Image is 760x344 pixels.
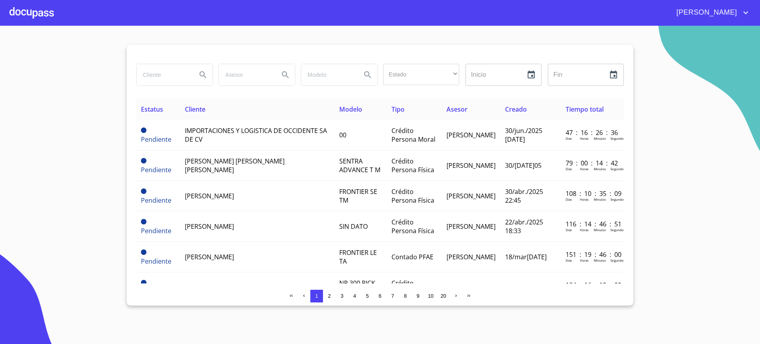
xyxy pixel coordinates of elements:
[566,228,572,232] p: Dias
[141,196,171,205] span: Pendiente
[580,136,589,141] p: Horas
[141,219,146,224] span: Pendiente
[141,257,171,266] span: Pendiente
[141,280,146,285] span: Pendiente
[141,165,171,174] span: Pendiente
[566,105,604,114] span: Tiempo total
[336,290,348,302] button: 3
[412,290,424,302] button: 9
[276,65,295,84] button: Search
[610,197,625,201] p: Segundos
[610,228,625,232] p: Segundos
[141,135,171,144] span: Pendiente
[185,222,234,231] span: [PERSON_NAME]
[505,218,543,235] span: 22/abr./2025 18:33
[594,228,606,232] p: Minutos
[339,157,380,174] span: SENTRA ADVANCE T M
[610,258,625,262] p: Segundos
[594,258,606,262] p: Minutos
[386,290,399,302] button: 7
[428,293,433,299] span: 10
[378,293,381,299] span: 6
[391,126,435,144] span: Crédito Persona Moral
[399,290,412,302] button: 8
[323,290,336,302] button: 2
[374,290,386,302] button: 6
[566,220,619,228] p: 116 : 14 : 46 : 51
[566,128,619,137] p: 47 : 16 : 26 : 36
[441,293,446,299] span: 20
[391,293,394,299] span: 7
[505,283,540,292] span: 13/fe[DATE]
[366,293,369,299] span: 5
[580,197,589,201] p: Horas
[185,283,234,292] span: [PERSON_NAME]
[446,131,496,139] span: [PERSON_NAME]
[219,64,273,86] input: search
[391,187,434,205] span: Crédito Persona Física
[328,293,331,299] span: 2
[566,258,572,262] p: Dias
[391,105,405,114] span: Tipo
[446,192,496,200] span: [PERSON_NAME]
[505,126,542,144] span: 30/jun./2025 [DATE]
[339,105,362,114] span: Modelo
[391,279,434,296] span: Crédito Persona Física
[339,187,377,205] span: FRONTIER SE TM
[594,136,606,141] p: Minutos
[141,127,146,133] span: Pendiente
[185,157,285,174] span: [PERSON_NAME] [PERSON_NAME] [PERSON_NAME]
[594,197,606,201] p: Minutos
[566,136,572,141] p: Dias
[315,293,318,299] span: 1
[137,64,190,86] input: search
[353,293,356,299] span: 4
[185,105,205,114] span: Cliente
[339,131,346,139] span: 00
[566,197,572,201] p: Dias
[505,161,541,170] span: 30/[DATE]05
[301,64,355,86] input: search
[141,158,146,163] span: Pendiente
[348,290,361,302] button: 4
[383,64,459,85] div: ​
[391,218,434,235] span: Crédito Persona Física
[358,65,377,84] button: Search
[566,189,619,198] p: 108 : 10 : 35 : 09
[446,105,467,114] span: Asesor
[404,293,407,299] span: 8
[580,258,589,262] p: Horas
[446,161,496,170] span: [PERSON_NAME]
[580,228,589,232] p: Horas
[361,290,374,302] button: 5
[594,167,606,171] p: Minutos
[424,290,437,302] button: 10
[566,281,619,289] p: 184 : 16 : 12 : 02
[437,290,450,302] button: 20
[391,253,433,261] span: Contado PFAE
[580,167,589,171] p: Horas
[141,105,163,114] span: Estatus
[505,187,543,205] span: 30/abr./2025 22:45
[310,290,323,302] button: 1
[610,136,625,141] p: Segundos
[339,279,375,296] span: NP 300 PICK UP TM AC
[566,250,619,259] p: 151 : 19 : 46 : 00
[339,222,368,231] span: SIN DATO
[339,248,377,266] span: FRONTIER LE TA
[446,253,496,261] span: [PERSON_NAME]
[391,157,434,174] span: Crédito Persona Física
[505,105,527,114] span: Creado
[416,293,419,299] span: 9
[671,6,741,19] span: [PERSON_NAME]
[610,167,625,171] p: Segundos
[141,188,146,194] span: Pendiente
[671,6,750,19] button: account of current user
[340,293,343,299] span: 3
[141,249,146,255] span: Pendiente
[185,126,327,144] span: IMPORTACIONES Y LOGISTICA DE OCCIDENTE SA DE CV
[566,167,572,171] p: Dias
[446,283,496,292] span: [PERSON_NAME]
[185,253,234,261] span: [PERSON_NAME]
[566,159,619,167] p: 79 : 00 : 14 : 42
